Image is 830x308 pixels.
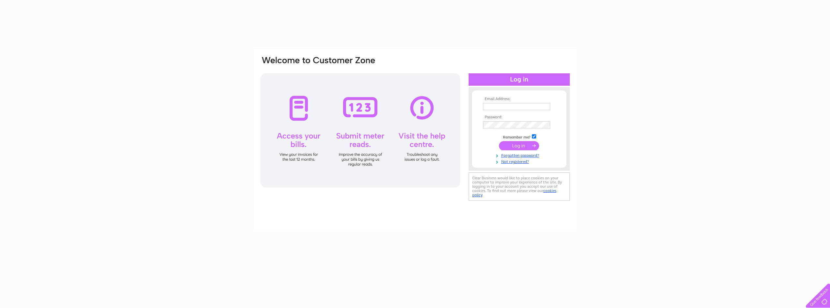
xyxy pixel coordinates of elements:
a: Forgotten password? [483,152,557,158]
div: Clear Business would like to place cookies on your computer to improve your experience of the sit... [469,172,570,201]
a: cookies policy [472,188,556,197]
input: Submit [499,141,539,150]
th: Password: [481,115,557,120]
th: Email Address: [481,97,557,101]
a: Not registered? [483,158,557,164]
td: Remember me? [481,133,557,140]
